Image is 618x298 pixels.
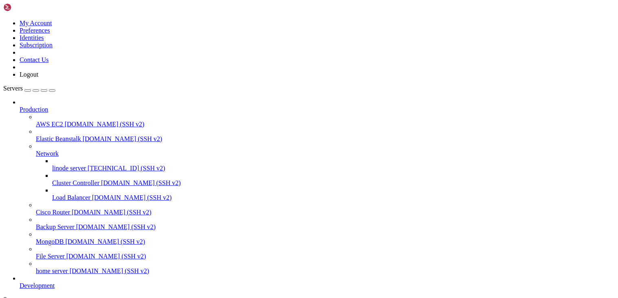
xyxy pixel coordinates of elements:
[20,42,53,49] a: Subscription
[3,85,23,92] span: Servers
[101,179,181,186] span: [DOMAIN_NAME] (SSH v2)
[83,135,163,142] span: [DOMAIN_NAME] (SSH v2)
[52,194,615,201] a: Load Balancer [DOMAIN_NAME] (SSH v2)
[20,282,55,289] span: Development
[52,165,615,172] a: linode server [TECHNICAL_ID] (SSH v2)
[36,267,615,275] a: home server [DOMAIN_NAME] (SSH v2)
[20,56,49,63] a: Contact Us
[20,27,50,34] a: Preferences
[65,121,145,128] span: [DOMAIN_NAME] (SSH v2)
[36,238,615,245] a: MongoDB [DOMAIN_NAME] (SSH v2)
[36,209,615,216] a: Cisco Router [DOMAIN_NAME] (SSH v2)
[52,165,86,172] span: linode server
[36,128,615,143] li: Elastic Beanstalk [DOMAIN_NAME] (SSH v2)
[20,71,38,78] a: Logout
[36,223,75,230] span: Backup Server
[36,260,615,275] li: home server [DOMAIN_NAME] (SSH v2)
[36,143,615,201] li: Network
[36,113,615,128] li: AWS EC2 [DOMAIN_NAME] (SSH v2)
[52,172,615,187] li: Cluster Controller [DOMAIN_NAME] (SSH v2)
[88,165,165,172] span: [TECHNICAL_ID] (SSH v2)
[92,194,172,201] span: [DOMAIN_NAME] (SSH v2)
[20,282,615,289] a: Development
[52,179,99,186] span: Cluster Controller
[72,209,152,216] span: [DOMAIN_NAME] (SSH v2)
[36,238,64,245] span: MongoDB
[52,194,90,201] span: Load Balancer
[36,121,615,128] a: AWS EC2 [DOMAIN_NAME] (SSH v2)
[36,253,615,260] a: File Server [DOMAIN_NAME] (SSH v2)
[20,20,52,26] a: My Account
[36,150,615,157] a: Network
[20,106,615,113] a: Production
[36,245,615,260] li: File Server [DOMAIN_NAME] (SSH v2)
[65,238,145,245] span: [DOMAIN_NAME] (SSH v2)
[3,3,50,11] img: Shellngn
[3,85,55,92] a: Servers
[36,209,70,216] span: Cisco Router
[36,231,615,245] li: MongoDB [DOMAIN_NAME] (SSH v2)
[36,223,615,231] a: Backup Server [DOMAIN_NAME] (SSH v2)
[52,187,615,201] li: Load Balancer [DOMAIN_NAME] (SSH v2)
[36,267,68,274] span: home server
[20,99,615,275] li: Production
[52,157,615,172] li: linode server [TECHNICAL_ID] (SSH v2)
[20,34,44,41] a: Identities
[36,201,615,216] li: Cisco Router [DOMAIN_NAME] (SSH v2)
[20,275,615,289] li: Development
[36,135,81,142] span: Elastic Beanstalk
[66,253,146,260] span: [DOMAIN_NAME] (SSH v2)
[52,179,615,187] a: Cluster Controller [DOMAIN_NAME] (SSH v2)
[36,150,59,157] span: Network
[36,135,615,143] a: Elastic Beanstalk [DOMAIN_NAME] (SSH v2)
[36,253,65,260] span: File Server
[36,121,63,128] span: AWS EC2
[70,267,150,274] span: [DOMAIN_NAME] (SSH v2)
[20,106,48,113] span: Production
[36,216,615,231] li: Backup Server [DOMAIN_NAME] (SSH v2)
[76,223,156,230] span: [DOMAIN_NAME] (SSH v2)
